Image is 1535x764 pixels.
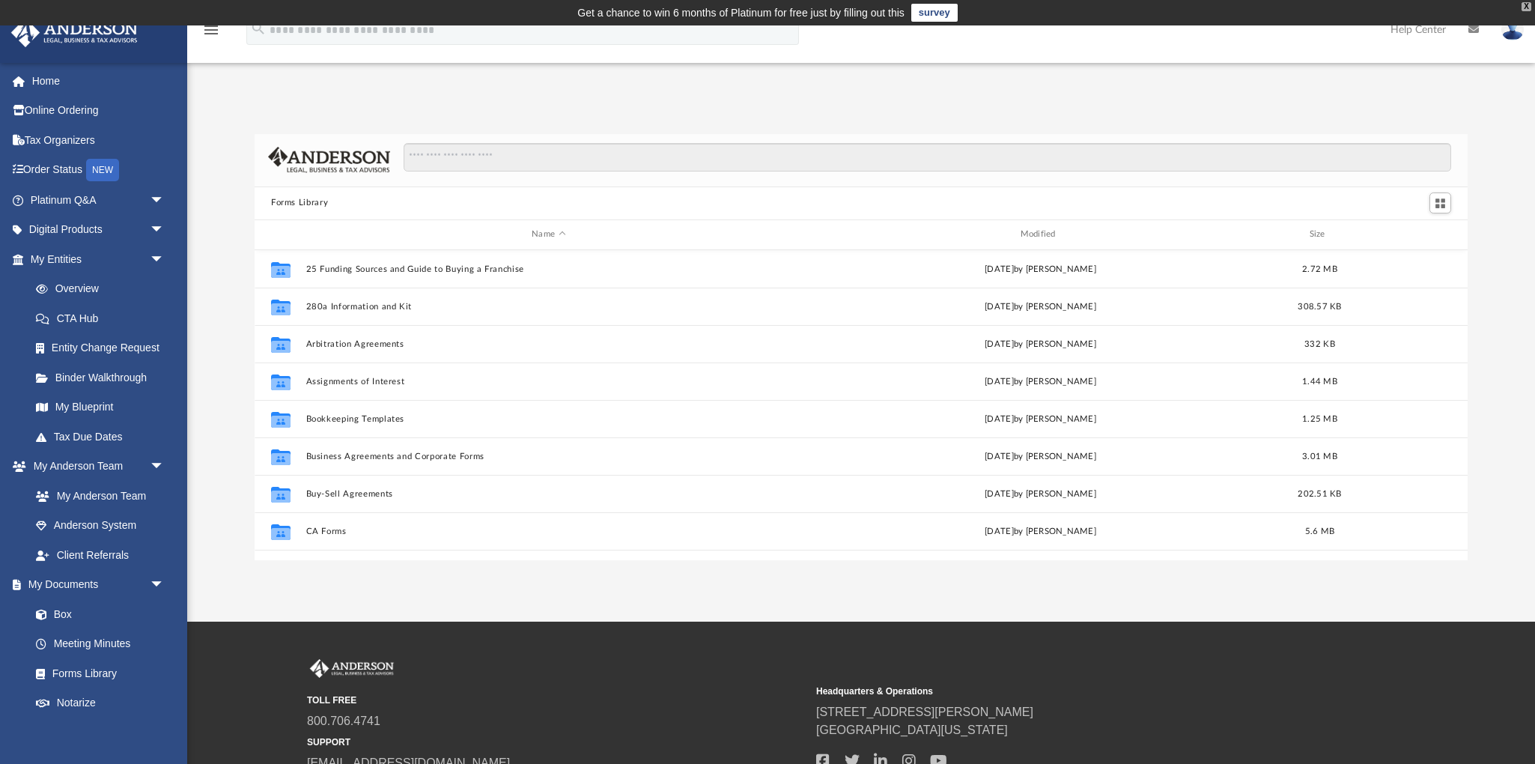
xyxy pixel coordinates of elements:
[202,21,220,39] i: menu
[21,333,187,363] a: Entity Change Request
[306,526,791,536] button: CA Forms
[271,196,328,210] button: Forms Library
[21,658,172,688] a: Forms Library
[10,66,187,96] a: Home
[21,688,180,718] a: Notarize
[306,301,791,311] button: 280a Information and Kit
[404,143,1451,172] input: Search files and folders
[1302,264,1337,273] span: 2.72 MB
[307,715,380,727] a: 800.706.4741
[21,422,187,452] a: Tax Due Dates
[10,185,187,215] a: Platinum Q&Aarrow_drop_down
[1501,19,1524,40] img: User Pic
[150,452,180,482] span: arrow_drop_down
[1302,414,1337,422] span: 1.25 MB
[10,125,187,155] a: Tax Organizers
[798,375,1283,388] div: [DATE] by [PERSON_NAME]
[577,4,905,22] div: Get a chance to win 6 months of Platinum for free just by filling out this
[306,264,791,273] button: 25 Funding Sources and Guide to Buying a Franchise
[1429,192,1452,213] button: Switch to Grid View
[21,511,180,541] a: Anderson System
[306,413,791,423] button: Bookkeeping Templates
[10,570,180,600] a: My Documentsarrow_drop_down
[1522,2,1531,11] div: close
[10,155,187,186] a: Order StatusNEW
[1304,339,1335,348] span: 332 KB
[306,228,791,241] div: Name
[10,244,187,274] a: My Entitiesarrow_drop_down
[10,215,187,245] a: Digital Productsarrow_drop_down
[86,159,119,181] div: NEW
[306,339,791,348] button: Arbitration Agreements
[1298,489,1341,497] span: 202.51 KB
[21,540,180,570] a: Client Referrals
[202,28,220,39] a: menu
[7,18,142,47] img: Anderson Advisors Platinum Portal
[798,412,1283,425] div: [DATE] by [PERSON_NAME]
[1302,452,1337,460] span: 3.01 MB
[306,451,791,461] button: Business Agreements and Corporate Forms
[798,487,1283,500] div: [DATE] by [PERSON_NAME]
[250,20,267,37] i: search
[816,724,1008,736] a: [GEOGRAPHIC_DATA][US_STATE]
[798,262,1283,276] div: [DATE] by [PERSON_NAME]
[21,629,180,659] a: Meeting Minutes
[150,185,180,216] span: arrow_drop_down
[797,228,1283,241] div: Modified
[798,337,1283,351] div: [DATE] by [PERSON_NAME]
[21,363,187,392] a: Binder Walkthrough
[150,570,180,601] span: arrow_drop_down
[10,96,187,126] a: Online Ordering
[307,659,397,679] img: Anderson Advisors Platinum Portal
[1356,228,1461,241] div: id
[255,250,1468,561] div: grid
[798,300,1283,313] div: [DATE] by [PERSON_NAME]
[1302,377,1337,385] span: 1.44 MB
[816,685,1315,698] small: Headquarters & Operations
[816,706,1033,718] a: [STREET_ADDRESS][PERSON_NAME]
[21,481,172,511] a: My Anderson Team
[306,488,791,498] button: Buy-Sell Agreements
[1298,302,1341,310] span: 308.57 KB
[261,228,299,241] div: id
[21,599,172,629] a: Box
[21,303,187,333] a: CTA Hub
[21,392,180,422] a: My Blueprint
[911,4,958,22] a: survey
[307,694,806,707] small: TOLL FREE
[150,244,180,275] span: arrow_drop_down
[307,736,806,749] small: SUPPORT
[1305,527,1335,535] span: 5.6 MB
[10,452,180,482] a: My Anderson Teamarrow_drop_down
[798,449,1283,463] div: [DATE] by [PERSON_NAME]
[150,215,180,246] span: arrow_drop_down
[21,274,187,304] a: Overview
[798,524,1283,538] div: [DATE] by [PERSON_NAME]
[1290,228,1350,241] div: Size
[306,376,791,386] button: Assignments of Interest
